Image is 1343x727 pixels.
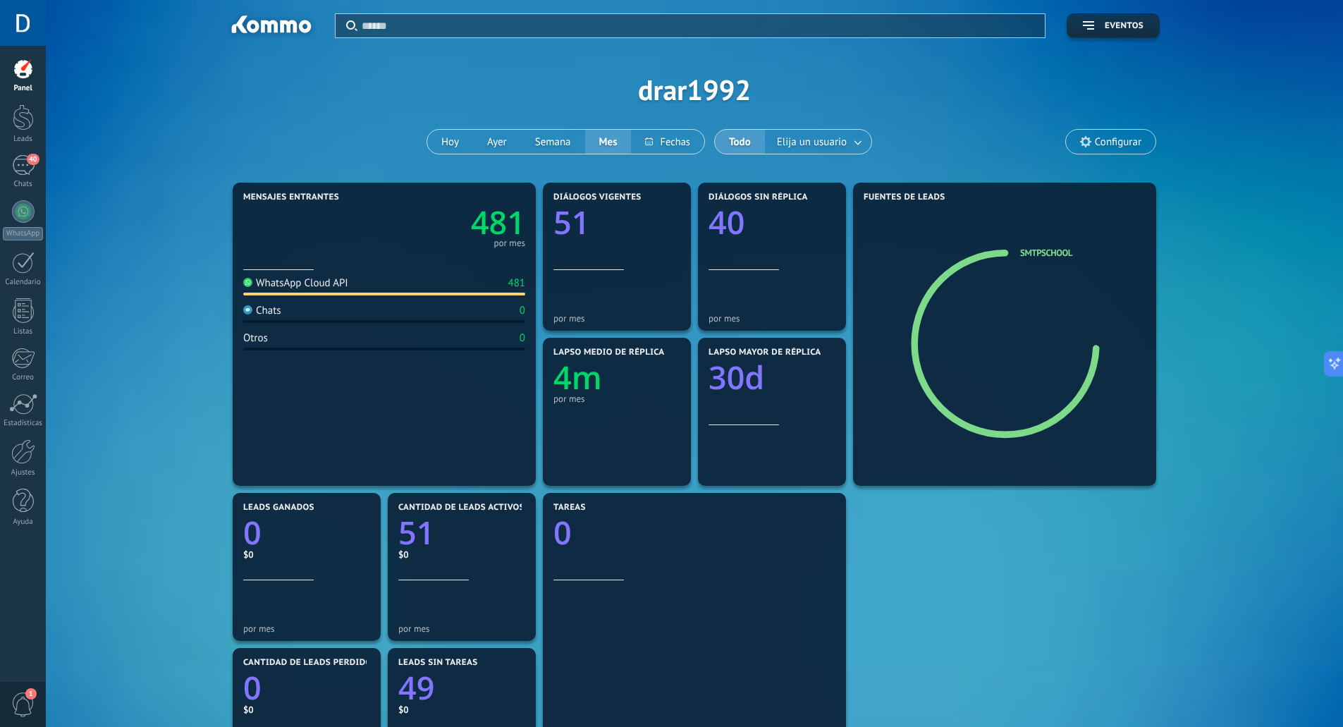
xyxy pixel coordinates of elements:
[520,331,525,345] div: 0
[553,393,680,404] div: por mes
[631,130,704,154] button: Fechas
[3,135,44,144] div: Leads
[585,130,632,154] button: Mes
[398,511,434,554] text: 51
[243,193,339,202] span: Mensajes entrantes
[553,348,665,358] span: Lapso medio de réplica
[1067,13,1160,38] button: Eventos
[243,331,268,345] div: Otros
[243,549,370,561] div: $0
[243,623,370,634] div: por mes
[243,704,370,716] div: $0
[243,305,252,314] img: Chats
[3,327,44,336] div: Listas
[427,130,473,154] button: Hoy
[398,666,525,709] a: 49
[398,666,434,709] text: 49
[243,658,377,668] span: Cantidad de leads perdidos
[715,130,765,154] button: Todo
[709,201,744,244] text: 40
[1095,136,1141,148] span: Configurar
[3,468,44,477] div: Ajustes
[473,130,521,154] button: Ayer
[553,511,572,554] text: 0
[398,658,477,668] span: Leads sin tareas
[398,549,525,561] div: $0
[243,666,370,709] a: 0
[398,704,525,716] div: $0
[3,518,44,527] div: Ayuda
[709,313,835,324] div: por mes
[553,313,680,324] div: por mes
[508,276,525,290] div: 481
[471,201,525,244] text: 481
[553,503,586,513] span: Tareas
[243,276,348,290] div: WhatsApp Cloud API
[25,688,37,699] span: 1
[520,304,525,317] div: 0
[243,666,262,709] text: 0
[765,130,871,154] button: Elija un usuario
[1105,21,1143,31] span: Eventos
[521,130,585,154] button: Semana
[3,373,44,382] div: Correo
[3,180,44,189] div: Chats
[3,84,44,93] div: Panel
[3,227,43,240] div: WhatsApp
[398,623,525,634] div: por mes
[553,356,602,399] text: 4m
[398,503,525,513] span: Cantidad de leads activos
[243,278,252,287] img: WhatsApp Cloud API
[553,193,642,202] span: Diálogos vigentes
[27,154,39,165] span: 40
[243,304,281,317] div: Chats
[553,201,589,244] text: 51
[3,419,44,428] div: Estadísticas
[243,511,262,554] text: 0
[864,193,945,202] span: Fuentes de leads
[493,240,525,247] div: por mes
[243,503,314,513] span: Leads ganados
[1020,247,1072,259] a: SMTPSCHOOL
[384,201,525,244] a: 481
[243,511,370,554] a: 0
[774,133,850,152] span: Elija un usuario
[398,511,525,554] a: 51
[709,348,821,358] span: Lapso mayor de réplica
[709,193,808,202] span: Diálogos sin réplica
[709,356,835,399] a: 30d
[553,511,835,554] a: 0
[709,356,764,399] text: 30d
[3,278,44,287] div: Calendario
